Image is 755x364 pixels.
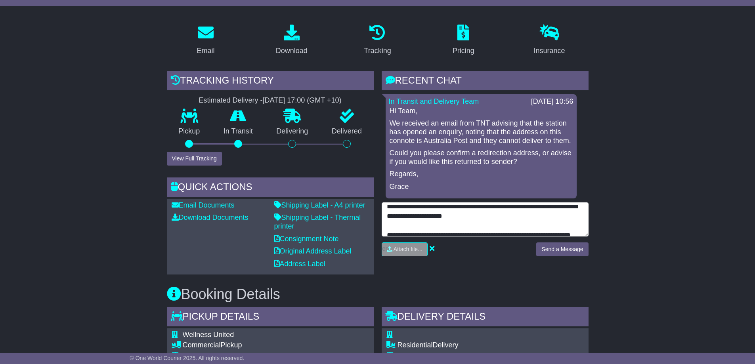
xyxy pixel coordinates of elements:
[263,96,342,105] div: [DATE] 17:00 (GMT +10)
[382,307,589,328] div: Delivery Details
[183,352,335,360] div: [STREET_ADDRESS]
[390,119,573,145] p: We received an email from TNT advising that the station has opened an enquiry, noting that the ad...
[274,201,365,209] a: Shipping Label - A4 printer
[130,355,245,361] span: © One World Courier 2025. All rights reserved.
[447,22,480,59] a: Pricing
[197,46,214,56] div: Email
[271,22,313,59] a: Download
[398,352,577,360] div: Parcel Collect 10112 37413
[172,213,248,221] a: Download Documents
[274,213,361,230] a: Shipping Label - Thermal printer
[382,71,589,92] div: RECENT CHAT
[167,127,212,136] p: Pickup
[167,96,374,105] div: Estimated Delivery -
[167,177,374,199] div: Quick Actions
[359,22,396,59] a: Tracking
[167,71,374,92] div: Tracking history
[191,22,220,59] a: Email
[389,97,479,105] a: In Transit and Delivery Team
[167,286,589,302] h3: Booking Details
[534,46,565,56] div: Insurance
[212,127,265,136] p: In Transit
[536,242,588,256] button: Send a Message
[276,46,308,56] div: Download
[398,341,577,350] div: Delivery
[167,307,374,328] div: Pickup Details
[390,183,573,191] p: Grace
[172,201,235,209] a: Email Documents
[390,107,573,116] p: Hi Team,
[390,149,573,166] p: Could you please confirm a redirection address, or advise if you would like this returned to sender?
[529,22,570,59] a: Insurance
[183,341,335,350] div: Pickup
[274,235,339,243] a: Consignment Note
[390,170,573,179] p: Regards,
[453,46,474,56] div: Pricing
[265,127,320,136] p: Delivering
[398,341,433,349] span: Residential
[274,260,325,268] a: Address Label
[364,46,391,56] div: Tracking
[167,152,222,166] button: View Full Tracking
[183,341,221,349] span: Commercial
[274,247,352,255] a: Original Address Label
[320,127,374,136] p: Delivered
[183,331,234,339] span: Wellness United
[531,97,573,106] div: [DATE] 10:56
